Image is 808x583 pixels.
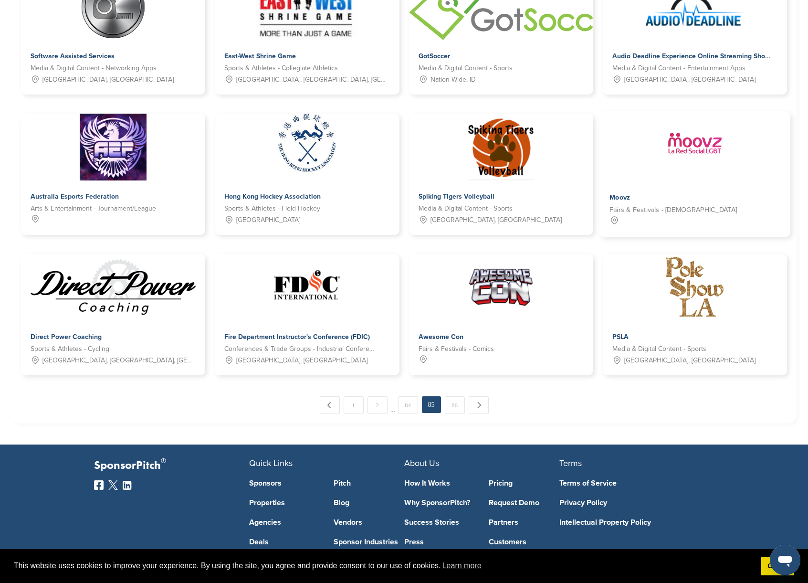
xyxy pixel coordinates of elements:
[441,559,483,573] a: learn more about cookies
[224,192,321,201] span: Hong Kong Hockey Association
[662,254,727,321] img: Sponsorpitch & PSLA
[761,557,794,576] a: dismiss cookie message
[334,499,404,507] a: Blog
[42,74,174,85] span: [GEOGRAPHIC_DATA], [GEOGRAPHIC_DATA]
[236,215,300,225] span: [GEOGRAPHIC_DATA]
[249,479,320,487] a: Sponsors
[489,519,559,526] a: Partners
[367,396,388,414] a: 2
[398,396,418,414] a: 84
[108,480,118,490] img: Twitter
[404,479,475,487] a: How It Works
[445,396,465,414] a: 86
[320,396,340,414] a: ← Previous
[224,333,370,341] span: Fire Department Instructor's Conference (FDIC)
[273,254,340,321] img: Sponsorpitch & Fire Department Instructor's Conference (FDIC)
[80,114,147,180] img: Sponsorpitch & Australia Esports Federation
[390,396,395,413] span: …
[249,499,320,507] a: Properties
[14,559,754,573] span: This website uses cookies to improve your experience. By using the site, you agree and provide co...
[31,333,102,341] span: Direct Power Coaching
[236,355,367,366] span: [GEOGRAPHIC_DATA], [GEOGRAPHIC_DATA]
[489,499,559,507] a: Request Demo
[468,114,535,180] img: Sponsorpitch & Spiking Tigers Volleyball
[224,52,296,60] span: East-West Shrine Game
[559,458,582,468] span: Terms
[161,455,166,467] span: ®
[660,112,729,181] img: Sponsorpitch & Moovz
[559,479,700,487] a: Terms of Service
[559,519,700,526] a: Intellectual Property Policy
[609,205,737,216] span: Fairs & Festivals - [DEMOGRAPHIC_DATA]
[612,344,706,354] span: Media & Digital Content - Sports
[21,114,205,233] a: Sponsorpitch & Australia Esports Federation Australia Esports Federation Arts & Entertainment - T...
[770,545,800,575] iframe: Button to launch messaging window
[334,519,404,526] a: Vendors
[215,114,399,235] a: Sponsorpitch & Hong Kong Hockey Association Hong Kong Hockey Association Sports & Athletes - Fiel...
[599,112,790,235] a: Sponsorpitch & Moovz Moovz Fairs & Festivals - [DEMOGRAPHIC_DATA]
[21,254,205,375] a: Sponsorpitch & Direct Power Coaching Direct Power Coaching Sports & Athletes - Cycling [GEOGRAPHI...
[612,63,745,74] span: Media & Digital Content - Entertainment Apps
[236,74,389,85] span: [GEOGRAPHIC_DATA], [GEOGRAPHIC_DATA], [GEOGRAPHIC_DATA], [GEOGRAPHIC_DATA]
[419,192,494,201] span: Spiking Tigers Volleyball
[42,355,196,366] span: [GEOGRAPHIC_DATA], [GEOGRAPHIC_DATA], [GEOGRAPHIC_DATA], [GEOGRAPHIC_DATA], [GEOGRAPHIC_DATA], [G...
[624,355,756,366] span: [GEOGRAPHIC_DATA], [GEOGRAPHIC_DATA]
[404,519,475,526] a: Success Stories
[31,52,115,60] span: Software Assisted Services
[31,344,109,354] span: Sports & Athletes - Cycling
[409,254,593,373] a: Sponsorpitch & Awesome Con Awesome Con Fairs & Festivals - Comics
[489,479,559,487] a: Pricing
[334,479,404,487] a: Pitch
[215,254,399,375] a: Sponsorpitch & Fire Department Instructor's Conference (FDIC) Fire Department Instructor's Confer...
[94,459,249,473] p: SponsorPitch
[419,203,513,214] span: Media & Digital Content - Sports
[23,254,203,321] img: Sponsorpitch & Direct Power Coaching
[430,74,476,85] span: Nation Wide, ID
[603,254,787,375] a: Sponsorpitch & PSLA PSLA Media & Digital Content - Sports [GEOGRAPHIC_DATA], [GEOGRAPHIC_DATA]
[469,396,489,414] a: Next →
[404,538,475,546] a: Press
[404,499,475,507] a: Why SponsorPitch?
[249,458,293,468] span: Quick Links
[489,538,559,546] a: Customers
[249,538,320,546] a: Deals
[224,203,320,214] span: Sports & Athletes - Field Hockey
[224,63,338,74] span: Sports & Athletes - Collegiate Athletics
[31,192,119,201] span: Australia Esports Federation
[404,458,439,468] span: About Us
[419,52,450,60] span: GotSoccer
[422,396,441,413] em: 85
[468,254,535,321] img: Sponsorpitch & Awesome Con
[31,203,156,214] span: Arts & Entertainment - Tournament/League
[419,344,494,354] span: Fairs & Festivals - Comics
[278,114,336,180] img: Sponsorpitch & Hong Kong Hockey Association
[612,52,770,60] span: Audio Deadline Experience Online Streaming Show
[249,519,320,526] a: Agencies
[430,215,562,225] span: [GEOGRAPHIC_DATA], [GEOGRAPHIC_DATA]
[419,333,463,341] span: Awesome Con
[94,480,104,490] img: Facebook
[334,538,404,546] a: Sponsor Industries
[31,63,157,74] span: Media & Digital Content - Networking Apps
[409,114,593,235] a: Sponsorpitch & Spiking Tigers Volleyball Spiking Tigers Volleyball Media & Digital Content - Spor...
[344,396,364,414] a: 1
[224,344,375,354] span: Conferences & Trade Groups - Industrial Conference
[419,63,513,74] span: Media & Digital Content - Sports
[559,499,700,507] a: Privacy Policy
[624,74,756,85] span: [GEOGRAPHIC_DATA], [GEOGRAPHIC_DATA]
[609,193,630,202] span: Moovz
[612,333,629,341] span: PSLA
